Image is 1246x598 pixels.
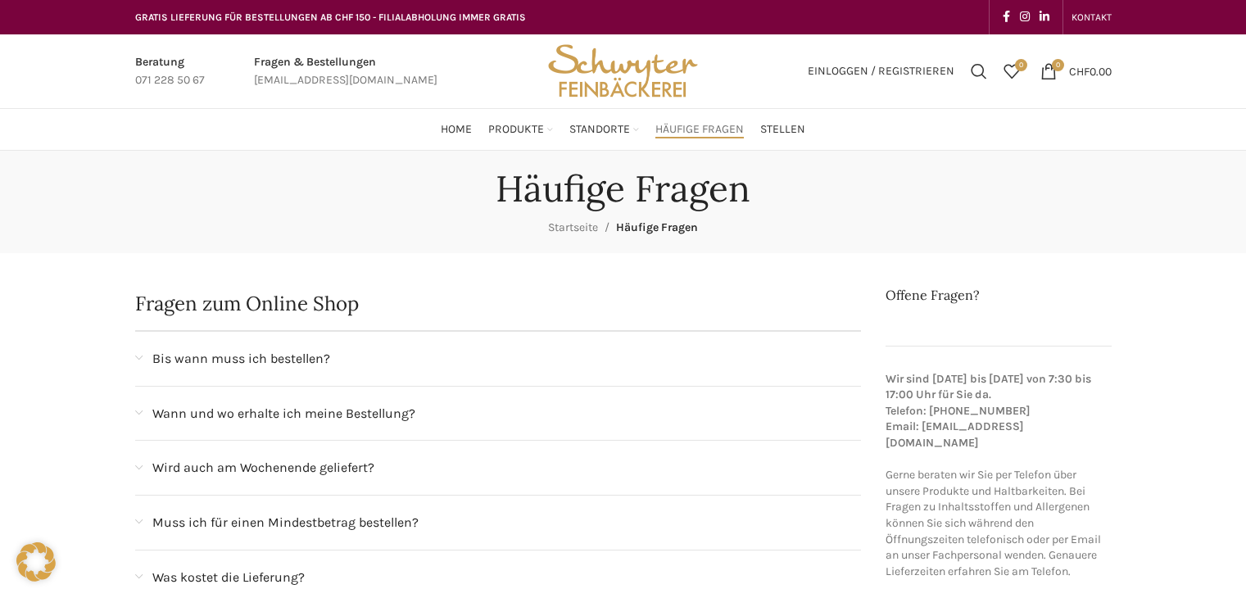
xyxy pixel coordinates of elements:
[886,371,1112,580] p: Gerne beraten wir Sie per Telefon über unsere Produkte und Haltbarkeiten. Bei Fragen zu Inhaltsst...
[135,11,526,23] span: GRATIS LIEFERUNG FÜR BESTELLUNGEN AB CHF 150 - FILIALABHOLUNG IMMER GRATIS
[135,294,862,314] h2: Fragen zum Online Shop
[127,113,1120,146] div: Main navigation
[542,63,703,77] a: Site logo
[569,122,630,138] span: Standorte
[1069,64,1112,78] bdi: 0.00
[760,122,805,138] span: Stellen
[995,55,1028,88] div: Meine Wunschliste
[152,403,415,424] span: Wann und wo erhalte ich meine Bestellung?
[1015,6,1035,29] a: Instagram social link
[488,122,544,138] span: Produkte
[1032,55,1120,88] a: 0 CHF0.00
[808,66,954,77] span: Einloggen / Registrieren
[1069,64,1090,78] span: CHF
[542,34,703,108] img: Bäckerei Schwyter
[760,113,805,146] a: Stellen
[135,53,205,90] a: Infobox link
[152,567,305,588] span: Was kostet die Lieferung?
[488,113,553,146] a: Produkte
[886,372,1091,402] strong: Wir sind [DATE] bis [DATE] von 7:30 bis 17:00 Uhr für Sie da.
[1035,6,1054,29] a: Linkedin social link
[152,348,330,369] span: Bis wann muss ich bestellen?
[1052,59,1064,71] span: 0
[569,113,639,146] a: Standorte
[995,55,1028,88] a: 0
[800,55,963,88] a: Einloggen / Registrieren
[886,404,1031,418] strong: Telefon: [PHONE_NUMBER]
[254,53,437,90] a: Infobox link
[998,6,1015,29] a: Facebook social link
[655,122,744,138] span: Häufige Fragen
[1072,1,1112,34] a: KONTAKT
[655,113,744,146] a: Häufige Fragen
[496,167,750,211] h1: Häufige Fragen
[1015,59,1027,71] span: 0
[1072,11,1112,23] span: KONTAKT
[963,55,995,88] a: Suchen
[548,220,598,234] a: Startseite
[1063,1,1120,34] div: Secondary navigation
[886,419,1024,450] strong: Email: [EMAIL_ADDRESS][DOMAIN_NAME]
[152,512,419,533] span: Muss ich für einen Mindestbetrag bestellen?
[441,122,472,138] span: Home
[886,286,1112,304] h2: Offene Fragen?
[441,113,472,146] a: Home
[152,457,374,478] span: Wird auch am Wochenende geliefert?
[616,220,698,234] span: Häufige Fragen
